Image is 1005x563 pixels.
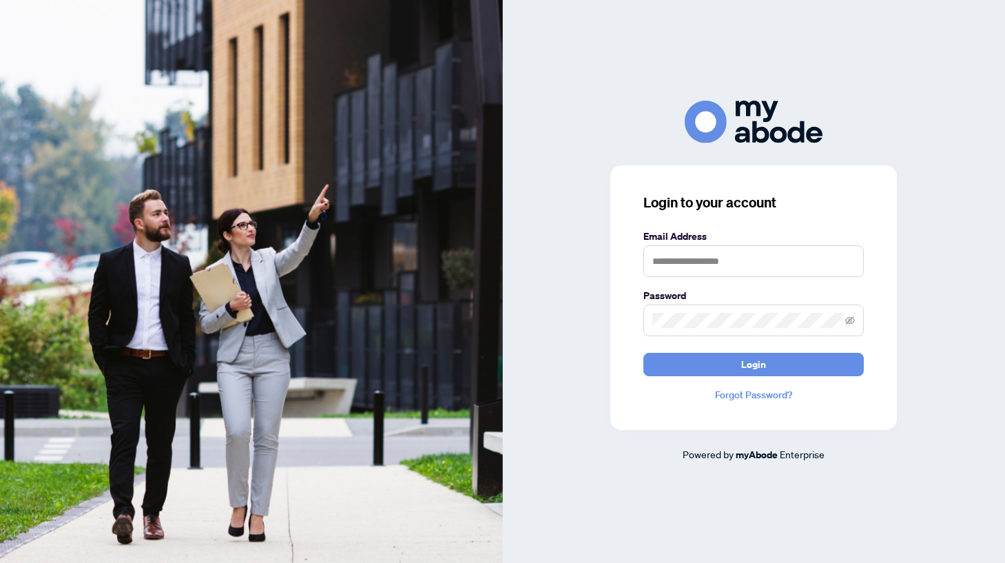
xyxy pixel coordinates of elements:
[643,229,864,244] label: Email Address
[736,447,778,462] a: myAbode
[643,288,864,303] label: Password
[643,353,864,376] button: Login
[741,354,766,376] span: Login
[845,316,855,325] span: eye-invisible
[683,448,734,460] span: Powered by
[685,101,822,143] img: ma-logo
[780,448,825,460] span: Enterprise
[643,193,864,212] h3: Login to your account
[643,387,864,402] a: Forgot Password?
